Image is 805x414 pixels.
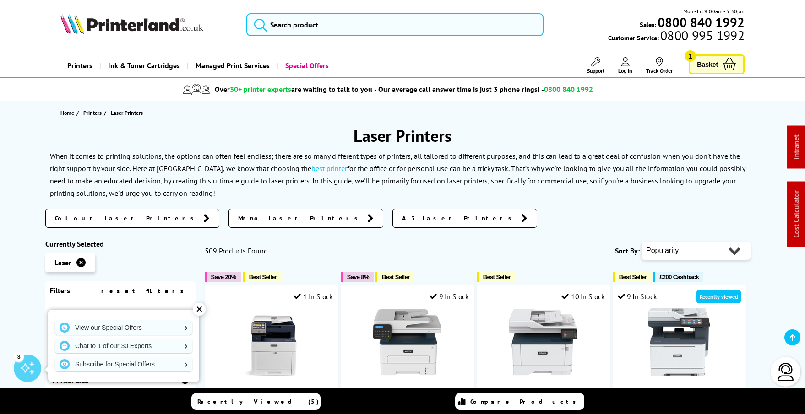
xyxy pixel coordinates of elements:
[205,272,241,282] button: Save 20%
[197,398,319,406] span: Recently Viewed (5)
[60,14,235,36] a: Printerland Logo
[696,290,741,303] div: Recently viewed
[277,54,336,77] a: Special Offers
[108,54,180,77] span: Ink & Toner Cartridges
[544,85,593,94] span: 0800 840 1992
[382,274,410,280] span: Best Seller
[45,125,760,146] h1: Laser Printers
[45,239,196,248] div: Currently Selected
[55,214,199,223] span: Colour Laser Printers
[777,363,795,381] img: user-headset-light.svg
[218,386,325,398] a: Xerox WorkCentre 6515DNI
[50,286,70,295] span: Filters
[658,14,745,31] b: 0800 840 1992
[477,272,516,282] button: Best Seller
[615,246,640,255] span: Sort By:
[587,57,604,74] a: Support
[294,292,333,301] div: 1 In Stock
[191,393,321,410] a: Recently Viewed (5)
[230,85,291,94] span: 30+ printer experts
[83,108,102,118] span: Printers
[60,14,203,34] img: Printerland Logo
[341,272,374,282] button: Save 8%
[211,274,236,280] span: Save 20%
[659,31,745,40] span: 0800 995 1992
[249,274,277,280] span: Best Seller
[246,13,544,36] input: Search product
[613,272,652,282] button: Best Seller
[373,308,441,376] img: Xerox B225
[347,274,369,280] span: Save 8%
[205,246,268,255] span: 509 Products Found
[645,308,713,376] img: Xerox VersaLink C415
[99,54,187,77] a: Ink & Toner Cartridges
[587,67,604,74] span: Support
[689,54,745,74] a: Basket 1
[187,54,277,77] a: Managed Print Services
[392,209,537,228] a: A3 Laser Printers
[656,18,745,27] a: 0800 840 1992
[653,272,703,282] button: £200 Cashback
[384,386,430,398] a: Xerox B225
[659,274,699,280] span: £200 Cashback
[45,209,219,228] a: Colour Laser Printers
[520,386,566,398] a: Xerox B315
[430,292,469,301] div: 9 In Stock
[470,398,581,406] span: Compare Products
[83,108,104,118] a: Printers
[455,393,584,410] a: Compare Products
[618,57,632,74] a: Log In
[645,369,713,378] a: Xerox VersaLink C415
[483,274,511,280] span: Best Seller
[50,151,745,198] p: When it comes to printing solutions, the options can often feel endless; there are so many differ...
[237,308,305,376] img: Xerox WorkCentre 6515DNI
[792,191,801,238] a: Cost Calculator
[637,386,721,398] a: Xerox VersaLink C415
[697,58,718,70] span: Basket
[111,109,143,116] span: Laser Printers
[54,258,71,267] span: Laser
[55,339,192,353] a: Chat to 1 of our 30 Experts
[193,303,206,316] div: ✕
[618,292,657,301] div: 9 In Stock
[509,369,577,378] a: Xerox B315
[55,357,192,371] a: Subscribe for Special Offers
[101,287,189,295] a: reset filters
[215,85,372,94] span: Over are waiting to talk to you
[237,369,305,378] a: Xerox WorkCentre 6515DNI
[509,308,577,376] img: Xerox B315
[228,209,383,228] a: Mono Laser Printers
[640,20,656,29] span: Sales:
[373,369,441,378] a: Xerox B225
[402,214,517,223] span: A3 Laser Printers
[619,274,647,280] span: Best Seller
[238,214,363,223] span: Mono Laser Printers
[792,135,801,160] a: Intranet
[60,54,99,77] a: Printers
[646,57,673,74] a: Track Order
[374,85,593,94] span: - Our average call answer time is just 3 phone rings! -
[243,272,282,282] button: Best Seller
[683,7,745,16] span: Mon - Fri 9:00am - 5:30pm
[685,50,696,62] span: 1
[311,164,347,173] a: best printer
[561,292,604,301] div: 10 In Stock
[608,31,745,42] span: Customer Service:
[618,67,632,74] span: Log In
[14,351,24,361] div: 3
[375,272,414,282] button: Best Seller
[60,108,76,118] a: Home
[55,320,192,335] a: View our Special Offers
